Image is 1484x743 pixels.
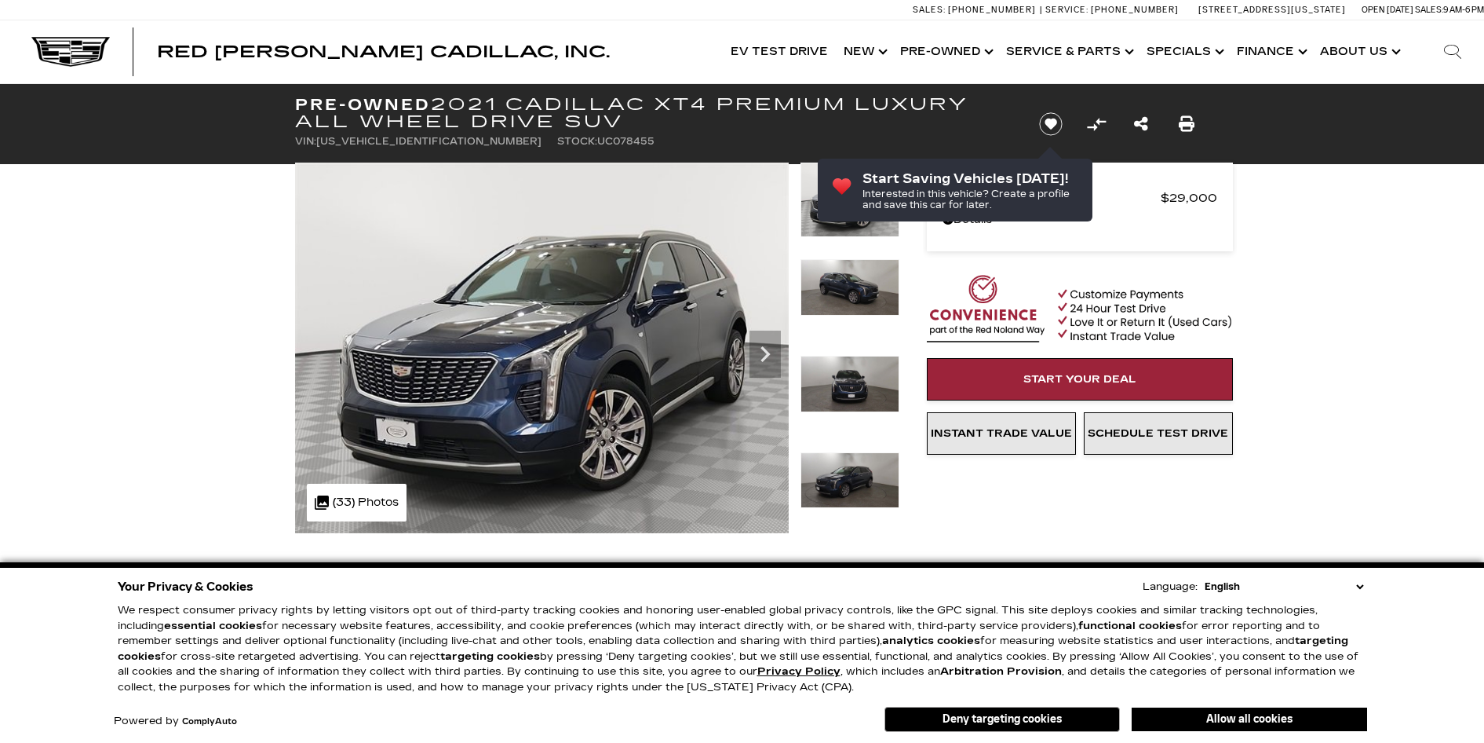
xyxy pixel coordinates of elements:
span: [US_VEHICLE_IDENTIFICATION_NUMBER] [316,136,541,147]
div: Next [749,331,781,378]
span: Open [DATE] [1362,5,1413,15]
img: Used 2021 Twilight Blue Metallic Cadillac Premium Luxury image 1 [295,163,789,533]
strong: targeting cookies [440,650,540,663]
a: Red [PERSON_NAME] Cadillac, Inc. [157,44,610,60]
a: [STREET_ADDRESS][US_STATE] [1198,5,1346,15]
a: Privacy Policy [757,665,840,678]
a: Sales: [PHONE_NUMBER] [913,5,1040,14]
a: ComplyAuto [182,717,237,727]
span: Schedule Test Drive [1088,427,1228,440]
span: Red [PERSON_NAME] [943,187,1161,209]
a: Finance [1229,20,1312,83]
a: Pre-Owned [892,20,998,83]
strong: functional cookies [1078,620,1182,632]
a: Instant Trade Value [927,412,1076,455]
button: Deny targeting cookies [884,707,1120,732]
span: $29,000 [1161,187,1217,209]
span: [PHONE_NUMBER] [1091,5,1179,15]
strong: essential cookies [164,620,262,632]
select: Language Select [1201,579,1367,595]
span: Your Privacy & Cookies [118,576,253,598]
span: Stock: [557,136,597,147]
a: Details [943,209,1217,231]
strong: analytics cookies [882,635,980,647]
h1: 2021 Cadillac XT4 Premium Luxury All Wheel Drive SUV [295,96,1013,130]
img: Used 2021 Twilight Blue Metallic Cadillac Premium Luxury image 4 [800,452,899,509]
a: Print this Pre-Owned 2021 Cadillac XT4 Premium Luxury All Wheel Drive SUV [1179,113,1194,135]
span: UC078455 [597,136,654,147]
a: About Us [1312,20,1406,83]
img: Used 2021 Twilight Blue Metallic Cadillac Premium Luxury image 3 [800,356,899,412]
a: Service: [PHONE_NUMBER] [1040,5,1183,14]
strong: Pre-Owned [295,95,431,114]
span: Instant Trade Value [931,427,1072,440]
a: Service & Parts [998,20,1139,83]
button: Save vehicle [1034,112,1068,137]
img: Used 2021 Twilight Blue Metallic Cadillac Premium Luxury image 1 [800,163,899,237]
strong: targeting cookies [118,635,1348,663]
span: Sales: [1415,5,1443,15]
span: Red [PERSON_NAME] Cadillac, Inc. [157,42,610,61]
a: Schedule Test Drive [1084,412,1233,455]
a: EV Test Drive [723,20,836,83]
div: Powered by [114,716,237,727]
div: Language: [1143,582,1198,592]
p: We respect consumer privacy rights by letting visitors opt out of third-party tracking cookies an... [118,603,1367,695]
span: Start Your Deal [1023,373,1136,386]
button: Allow all cookies [1132,708,1367,731]
a: New [836,20,892,83]
span: Service: [1045,5,1088,15]
span: Sales: [913,5,946,15]
span: VIN: [295,136,316,147]
a: Share this Pre-Owned 2021 Cadillac XT4 Premium Luxury All Wheel Drive SUV [1134,113,1148,135]
a: Start Your Deal [927,358,1233,401]
strong: Arbitration Provision [940,665,1062,678]
button: Compare Vehicle [1085,112,1108,136]
img: Cadillac Dark Logo with Cadillac White Text [31,37,110,67]
a: Specials [1139,20,1229,83]
span: 9 AM-6 PM [1443,5,1484,15]
a: Red [PERSON_NAME] $29,000 [943,187,1217,209]
div: (33) Photos [307,484,407,522]
span: [PHONE_NUMBER] [948,5,1036,15]
img: Used 2021 Twilight Blue Metallic Cadillac Premium Luxury image 2 [800,259,899,316]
